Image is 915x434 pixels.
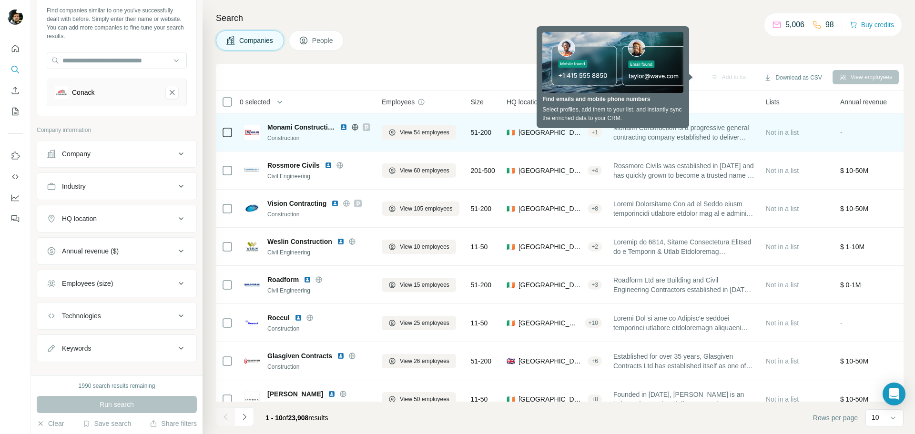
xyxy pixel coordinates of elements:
[337,352,345,360] img: LinkedIn logo
[588,166,602,175] div: + 4
[265,414,283,422] span: 1 - 10
[613,237,754,256] span: Loremip do 6814, Sitame Consectetura Elitsed do e Temporin & Utlab Etdoloremag Aliquaenima minimv...
[507,394,515,404] span: 🇮🇪
[757,71,828,85] button: Download as CSV
[37,207,196,230] button: HQ location
[8,168,23,185] button: Use Surfe API
[267,286,370,295] div: Civil Engineering
[382,125,456,140] button: View 54 employees
[518,166,584,175] span: [GEOGRAPHIC_DATA], [GEOGRAPHIC_DATA], [GEOGRAPHIC_DATA]
[62,214,97,223] div: HQ location
[840,129,843,136] span: -
[825,19,834,30] p: 98
[382,202,459,216] button: View 105 employees
[840,395,868,403] span: $ 10-50M
[37,240,196,262] button: Annual revenue ($)
[244,163,260,178] img: Logo of Rossmore Civils
[588,204,602,213] div: + 8
[62,343,91,353] div: Keywords
[62,246,119,256] div: Annual revenue ($)
[400,166,449,175] span: View 60 employees
[37,337,196,360] button: Keywords
[72,88,94,97] div: Conack
[471,204,492,213] span: 51-200
[766,281,799,289] span: Not in a list
[766,167,799,174] span: Not in a list
[766,243,799,251] span: Not in a list
[244,201,260,216] img: Logo of Vision Contracting
[400,319,449,327] span: View 25 employees
[766,319,799,327] span: Not in a list
[8,147,23,164] button: Use Surfe on LinkedIn
[288,414,309,422] span: 23,908
[518,128,584,137] span: [GEOGRAPHIC_DATA]
[613,352,754,371] span: Established for over 35 years, Glasgiven Contracts Ltd has established itself as one of Ireland’s...
[382,240,456,254] button: View 10 employees
[382,278,456,292] button: View 15 employees
[507,280,515,290] span: 🇮🇪
[840,167,868,174] span: $ 10-50M
[613,313,754,333] span: Loremi Dol si ame co Adipisc’e seddoei temporinci utlabore etdoloremagn aliquaeni admi veni qu no...
[613,161,754,180] span: Rossmore Civils was established in [DATE] and has quickly grown to become a trusted name in the p...
[471,394,488,404] span: 11-50
[267,199,326,208] span: Vision Contracting
[588,128,602,137] div: + 1
[840,97,887,107] span: Annual revenue
[471,280,492,290] span: 51-200
[588,242,602,251] div: + 2
[507,318,515,328] span: 🇮🇪
[267,161,320,170] span: Rossmore Civils
[216,11,904,25] h4: Search
[588,281,602,289] div: + 3
[267,275,299,284] span: Roadform
[235,407,254,426] button: Navigate to next page
[507,356,515,366] span: 🇬🇧
[382,97,415,107] span: Employees
[267,363,370,371] div: Construction
[613,390,754,409] span: Founded in [DATE], [PERSON_NAME] is an independent project delivery consultancy, set up to achiev...
[785,19,804,30] p: 5,006
[585,319,602,327] div: + 10
[883,383,905,405] div: Open Intercom Messenger
[337,238,345,245] img: LinkedIn logo
[267,351,332,361] span: Glasgiven Contracts
[240,97,270,107] span: 0 selected
[400,395,449,404] span: View 50 employees
[382,392,456,406] button: View 50 employees
[766,129,799,136] span: Not in a list
[267,389,323,399] span: [PERSON_NAME]
[265,414,328,422] span: results
[400,242,449,251] span: View 10 employees
[37,175,196,198] button: Industry
[507,166,515,175] span: 🇮🇪
[267,324,370,333] div: Construction
[588,357,602,365] div: + 6
[613,199,754,218] span: Loremi Dolorsitame Con ad el Seddo eiusm temporincidi utlabore etdolor mag al e adminim veniamq n...
[325,161,332,169] img: LinkedIn logo
[244,315,260,331] img: Logo of Roccul
[588,395,602,404] div: + 8
[471,318,488,328] span: 11-50
[267,172,370,181] div: Civil Engineering
[267,134,370,142] div: Construction
[239,36,274,45] span: Companies
[400,357,449,365] span: View 26 employees
[766,357,799,365] span: Not in a list
[8,10,23,25] img: Avatar
[400,281,449,289] span: View 15 employees
[37,142,196,165] button: Company
[62,311,101,321] div: Technologies
[471,242,488,252] span: 11-50
[244,392,260,407] img: Logo of Lafferty
[55,86,68,99] img: Conack-logo
[267,313,290,323] span: Roccul
[766,395,799,403] span: Not in a list
[47,6,187,40] div: Find companies similar to one you've successfully dealt with before. Simply enter their name or w...
[8,82,23,99] button: Enrich CSV
[150,419,197,428] button: Share filters
[518,318,581,328] span: [GEOGRAPHIC_DATA], [GEOGRAPHIC_DATA]
[62,279,113,288] div: Employees (size)
[471,128,492,137] span: 51-200
[872,413,879,422] p: 10
[400,204,453,213] span: View 105 employees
